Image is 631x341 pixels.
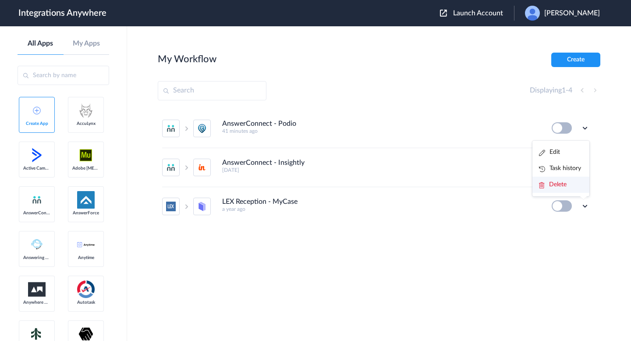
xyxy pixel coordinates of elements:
h4: LEX Reception - MyCase [222,198,298,206]
img: add-icon.svg [33,107,41,114]
img: af-app-logo.svg [77,191,95,209]
span: Anywhere Works [23,300,50,305]
img: launch-acct-icon.svg [440,10,447,17]
span: Delete [549,181,567,188]
span: Autotask [72,300,99,305]
span: Launch Account [453,10,503,17]
input: Search [158,81,266,100]
img: adobe-muse-logo.svg [77,146,95,164]
input: Search by name [18,66,109,85]
h4: Displaying - [530,86,572,95]
button: Launch Account [440,9,514,18]
img: active-campaign-logo.svg [28,146,46,164]
a: Task history [539,165,581,171]
h5: [DATE] [222,167,540,173]
img: user.png [525,6,540,21]
h4: AnswerConnect - Insightly [222,159,305,167]
span: Answering Service [23,255,50,260]
span: Anytime [72,255,99,260]
span: 1 [562,87,566,94]
h5: 41 minutes ago [222,128,540,134]
img: aww.png [28,282,46,297]
h2: My Workflow [158,53,216,65]
a: My Apps [64,39,110,48]
img: answerconnect-logo.svg [32,195,42,205]
span: Adobe [MEDICAL_DATA] [72,166,99,171]
span: 4 [568,87,572,94]
img: anytime-calendar-logo.svg [77,242,95,247]
span: AnswerForce [72,210,99,216]
a: All Apps [18,39,64,48]
span: Active Campaign [23,166,50,171]
span: AccuLynx [72,121,99,126]
h1: Integrations Anywhere [18,8,106,18]
span: AnswerConnect [23,210,50,216]
a: Edit [539,149,560,155]
h4: AnswerConnect - Podio [222,120,296,128]
span: Create App [23,121,50,126]
h5: a year ago [222,206,540,212]
img: autotask.png [77,281,95,298]
button: Create [551,53,600,67]
img: Answering_service.png [28,236,46,253]
span: [PERSON_NAME] [544,9,600,18]
img: acculynx-logo.svg [77,102,95,119]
